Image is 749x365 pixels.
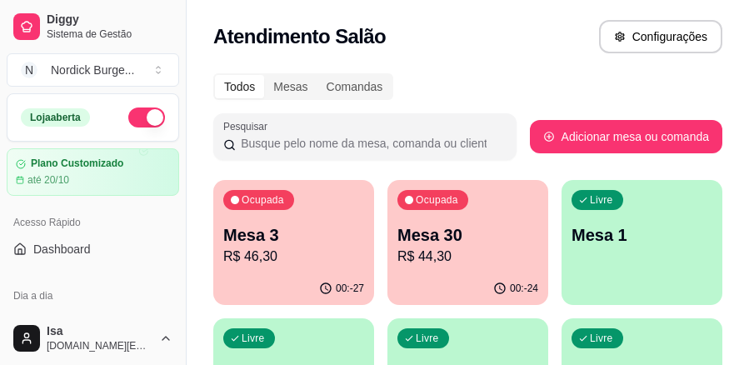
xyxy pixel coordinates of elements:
[7,236,179,262] a: Dashboard
[264,75,317,98] div: Mesas
[7,148,179,196] a: Plano Customizadoaté 20/10
[7,7,179,47] a: DiggySistema de Gestão
[7,318,179,358] button: Isa[DOMAIN_NAME][EMAIL_ADDRESS][DOMAIN_NAME]
[590,193,613,207] p: Livre
[7,209,179,236] div: Acesso Rápido
[21,62,37,78] span: N
[7,282,179,309] div: Dia a dia
[416,332,439,345] p: Livre
[242,193,284,207] p: Ocupada
[397,223,538,247] p: Mesa 30
[510,282,538,295] p: 00:-24
[21,108,90,127] div: Loja aberta
[213,23,386,50] h2: Atendimento Salão
[31,157,123,170] article: Plano Customizado
[562,180,722,305] button: LivreMesa 1
[397,247,538,267] p: R$ 44,30
[47,324,152,339] span: Isa
[7,53,179,87] button: Select a team
[599,20,722,53] button: Configurações
[387,180,548,305] button: OcupadaMesa 30R$ 44,3000:-24
[215,75,264,98] div: Todos
[128,107,165,127] button: Alterar Status
[51,62,134,78] div: Nordick Burge ...
[572,223,712,247] p: Mesa 1
[27,173,69,187] article: até 20/10
[223,223,364,247] p: Mesa 3
[242,332,265,345] p: Livre
[590,332,613,345] p: Livre
[213,180,374,305] button: OcupadaMesa 3R$ 46,3000:-27
[47,339,152,352] span: [DOMAIN_NAME][EMAIL_ADDRESS][DOMAIN_NAME]
[47,27,172,41] span: Sistema de Gestão
[530,120,722,153] button: Adicionar mesa ou comanda
[336,282,364,295] p: 00:-27
[223,119,273,133] label: Pesquisar
[317,75,392,98] div: Comandas
[7,309,179,336] button: Pedidos balcão (PDV)
[416,193,458,207] p: Ocupada
[33,241,91,257] span: Dashboard
[47,12,172,27] span: Diggy
[236,135,506,152] input: Pesquisar
[223,247,364,267] p: R$ 46,30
